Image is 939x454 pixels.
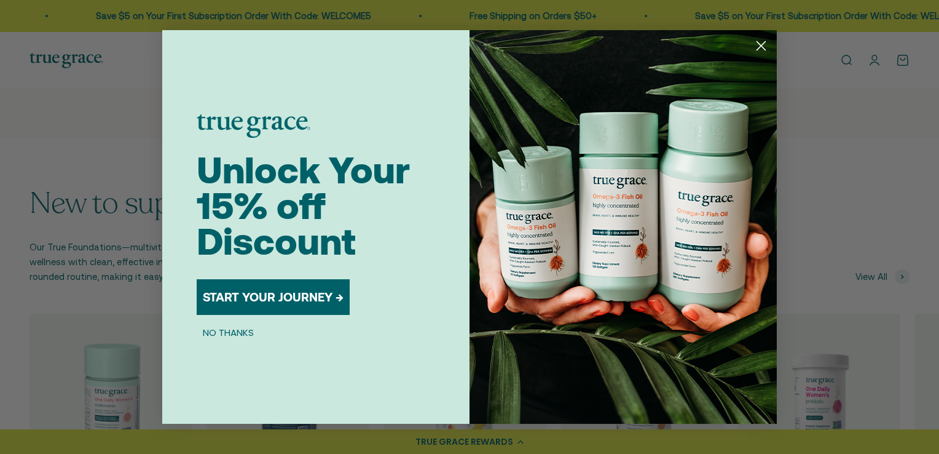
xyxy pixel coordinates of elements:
[197,149,410,263] span: Unlock Your 15% off Discount
[197,325,260,340] button: NO THANKS
[750,35,772,57] button: Close dialog
[197,279,350,315] button: START YOUR JOURNEY →
[197,114,310,138] img: logo placeholder
[469,30,777,424] img: 098727d5-50f8-4f9b-9554-844bb8da1403.jpeg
